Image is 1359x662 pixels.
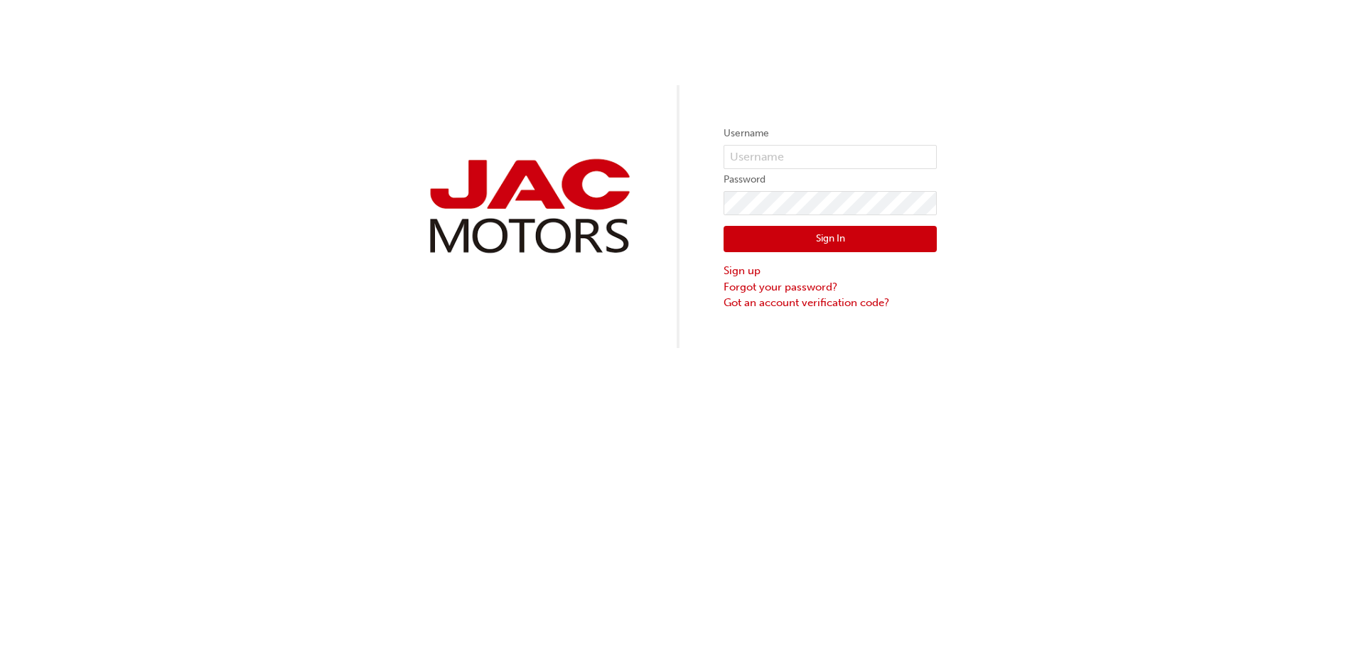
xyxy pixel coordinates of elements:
input: Username [724,145,937,169]
button: Sign In [724,226,937,253]
a: Sign up [724,263,937,279]
label: Username [724,125,937,142]
a: Forgot your password? [724,279,937,295]
img: jac-portal [422,153,635,259]
label: Password [724,171,937,188]
a: Got an account verification code? [724,295,937,311]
